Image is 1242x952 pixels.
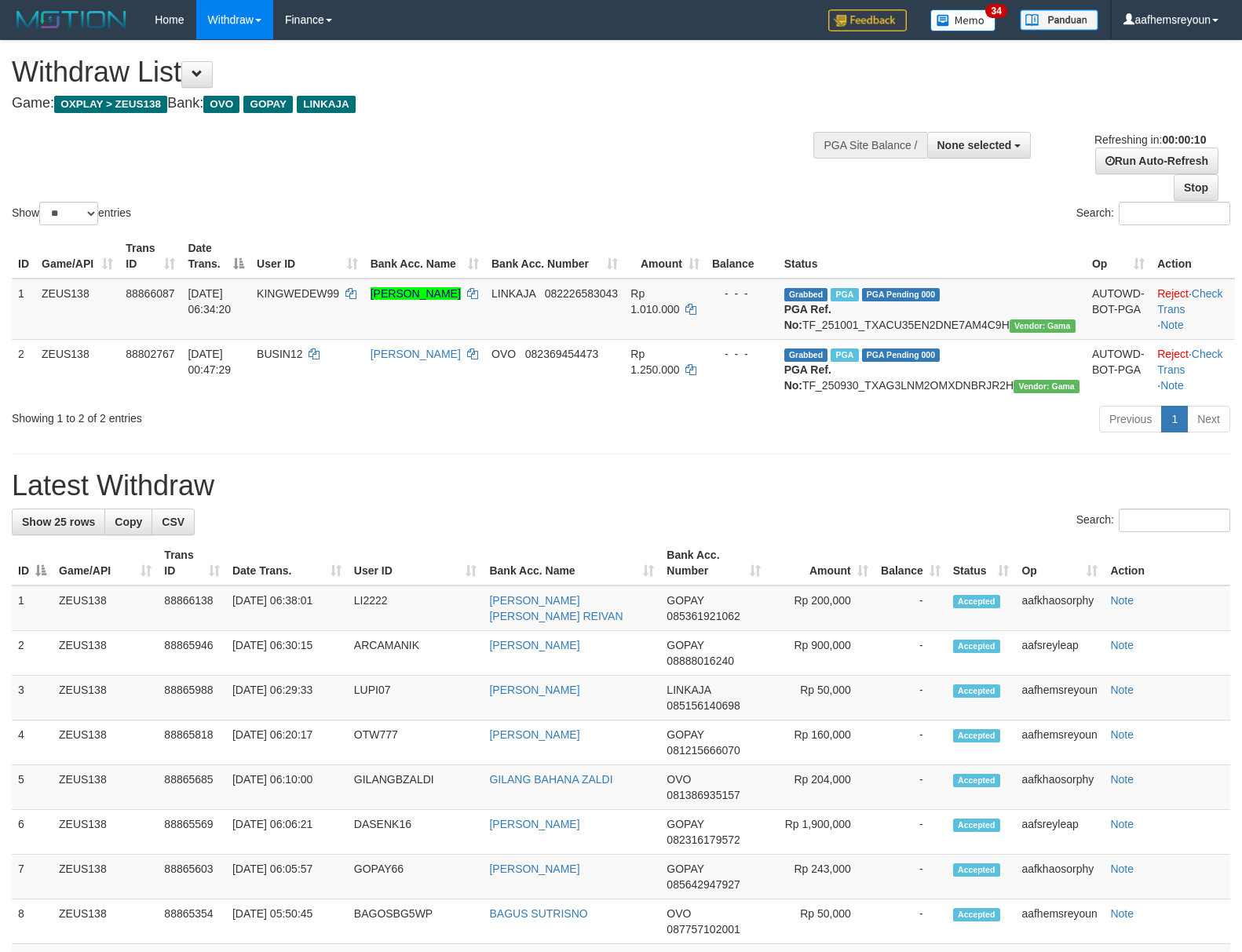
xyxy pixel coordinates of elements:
[348,541,484,585] th: User ID: activate to sort column ascending
[1110,773,1134,786] a: Note
[1151,339,1235,399] td: · ·
[1174,174,1218,201] a: Stop
[778,234,1086,279] th: Status
[667,818,703,830] span: GOPAY
[158,631,226,676] td: 88865946
[22,516,95,528] span: Show 25 rows
[525,348,598,360] span: Copy 082369454473 to clipboard
[1157,287,1189,300] a: Reject
[1110,594,1134,607] a: Note
[348,855,484,899] td: GOPAY66
[1110,907,1134,920] a: Note
[126,348,174,360] span: 88802767
[489,684,579,696] a: [PERSON_NAME]
[1110,863,1134,875] a: Note
[953,774,1000,787] span: Accepted
[158,899,226,944] td: 88865354
[1086,339,1151,399] td: AUTOWD-BOT-PGA
[12,631,53,676] td: 2
[243,96,293,113] span: GOPAY
[12,810,53,855] td: 6
[12,339,35,399] td: 2
[35,339,119,399] td: ZEUS138
[483,541,660,585] th: Bank Acc. Name: activate to sort column ascending
[630,287,679,316] span: Rp 1.010.000
[767,810,874,855] td: Rp 1,900,000
[1157,348,1189,360] a: Reject
[667,728,703,741] span: GOPAY
[12,96,813,111] h4: Game: Bank:
[767,720,874,765] td: Rp 160,000
[371,287,461,300] a: [PERSON_NAME]
[1160,319,1184,331] a: Note
[875,631,947,676] td: -
[297,96,356,113] span: LINKAJA
[53,631,158,676] td: ZEUS138
[12,765,53,810] td: 5
[348,765,484,810] td: GILANGBZALDI
[489,594,623,622] a: [PERSON_NAME] [PERSON_NAME] REIVAN
[667,907,691,920] span: OVO
[489,818,579,830] a: [PERSON_NAME]
[767,765,874,810] td: Rp 204,000
[1015,720,1104,765] td: aafhemsreyoun
[1086,234,1151,279] th: Op: activate to sort column ascending
[767,631,874,676] td: Rp 900,000
[257,348,302,360] span: BUSIN12
[1110,728,1134,741] a: Note
[1104,541,1230,585] th: Action
[12,470,1230,502] h1: Latest Withdraw
[667,684,710,696] span: LINKAJA
[778,339,1086,399] td: TF_250930_TXAG3LNM2OMXDNBRJR2H
[226,676,348,720] td: [DATE] 06:29:33
[1015,631,1104,676] td: aafsreyleap
[1160,379,1184,392] a: Note
[784,348,828,362] span: Grabbed
[875,855,947,899] td: -
[119,234,181,279] th: Trans ID: activate to sort column ascending
[12,279,35,340] td: 1
[489,728,579,741] a: [PERSON_NAME]
[489,773,612,786] a: GILANG BAHANA ZALDI
[126,287,174,300] span: 88866087
[1094,133,1206,146] span: Refreshing in:
[1076,202,1230,225] label: Search:
[54,96,167,113] span: OXPLAY > ZEUS138
[545,287,618,300] span: Copy 082226583043 to clipboard
[875,899,947,944] td: -
[12,541,53,585] th: ID: activate to sort column descending
[706,234,778,279] th: Balance
[158,720,226,765] td: 88865818
[862,288,941,301] span: PGA Pending
[348,810,484,855] td: DASENK16
[485,234,624,279] th: Bank Acc. Number: activate to sort column ascending
[667,639,703,651] span: GOPAY
[226,585,348,631] td: [DATE] 06:38:01
[927,132,1032,159] button: None selected
[630,348,679,376] span: Rp 1.250.000
[53,585,158,631] td: ZEUS138
[158,810,226,855] td: 88865569
[1076,509,1230,532] label: Search:
[53,720,158,765] td: ZEUS138
[784,303,831,331] b: PGA Ref. No:
[115,516,142,528] span: Copy
[1187,406,1230,432] a: Next
[364,234,485,279] th: Bank Acc. Name: activate to sort column ascending
[257,287,339,300] span: KINGWEDEW99
[667,923,740,936] span: Copy 087757102001 to clipboard
[53,541,158,585] th: Game/API: activate to sort column ascending
[53,899,158,944] td: ZEUS138
[1010,319,1076,333] span: Vendor URL: https://trx31.1velocity.biz
[12,234,35,279] th: ID
[104,509,152,535] a: Copy
[1015,765,1104,810] td: aafkhaosorphy
[1157,348,1222,376] a: Check Trans
[1151,234,1235,279] th: Action
[158,855,226,899] td: 88865603
[1014,380,1079,393] span: Vendor URL: https://trx31.1velocity.biz
[1151,279,1235,340] td: · ·
[1119,509,1230,532] input: Search:
[767,855,874,899] td: Rp 243,000
[784,363,831,392] b: PGA Ref. No:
